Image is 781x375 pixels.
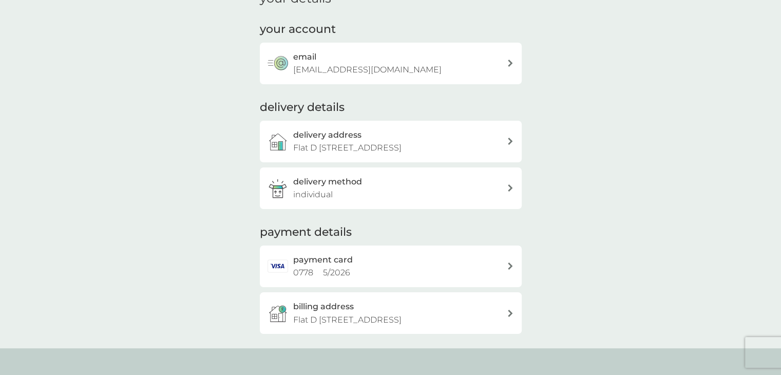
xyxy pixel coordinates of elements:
h3: delivery address [293,128,361,142]
p: [EMAIL_ADDRESS][DOMAIN_NAME] [293,63,442,77]
h2: payment details [260,224,352,240]
h2: your account [260,22,336,38]
h3: delivery method [293,175,362,189]
a: delivery addressFlat D [STREET_ADDRESS] [260,121,522,162]
span: 5 / 2026 [323,268,350,277]
h2: payment card [293,253,353,267]
a: delivery methodindividual [260,167,522,209]
a: payment card0778 5/2026 [260,246,522,287]
h3: email [293,50,316,64]
h2: delivery details [260,100,345,116]
p: individual [293,188,333,201]
button: email[EMAIL_ADDRESS][DOMAIN_NAME] [260,43,522,84]
p: Flat D [STREET_ADDRESS] [293,313,402,327]
span: 0778 [293,268,313,277]
p: Flat D [STREET_ADDRESS] [293,141,402,155]
h3: billing address [293,300,354,313]
button: billing addressFlat D [STREET_ADDRESS] [260,292,522,334]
